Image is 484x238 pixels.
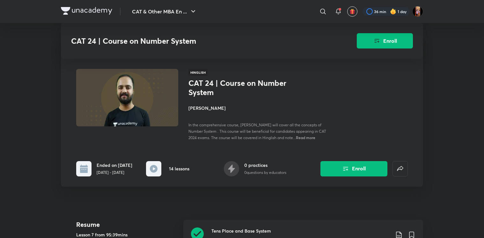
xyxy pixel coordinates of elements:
[244,162,286,168] h6: 0 practices
[392,161,408,176] button: false
[61,7,112,15] img: Company Logo
[357,33,413,48] button: Enroll
[71,36,321,46] h3: CAT 24 | Course on Number System
[75,68,179,127] img: Thumbnail
[390,8,396,15] img: streak
[169,165,189,172] h6: 14 lessons
[188,105,331,111] h4: [PERSON_NAME]
[76,231,178,238] h5: Lesson 7 from 95:39mins
[412,6,423,17] img: Aayushi Kumari
[61,7,112,16] a: Company Logo
[128,5,201,18] button: CAT & Other MBA En ...
[347,6,357,17] button: avatar
[296,135,315,140] span: Read more
[188,69,208,76] span: Hinglish
[320,161,387,176] button: Enroll
[211,227,390,234] h3: Tens Place and Base System
[76,220,178,229] h4: Resume
[349,9,355,14] img: avatar
[244,170,286,175] p: 0 questions by educators
[97,170,132,175] p: [DATE] - [DATE]
[188,78,293,97] h1: CAT 24 | Course on Number System
[188,123,326,140] span: In the comprehensive course, [PERSON_NAME] will cover all the concepts of Number System . This co...
[97,162,132,168] h6: Ended on [DATE]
